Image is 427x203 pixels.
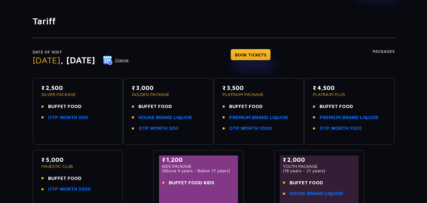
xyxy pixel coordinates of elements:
a: HOUSE BRAND LIQUOR [290,190,343,197]
a: HOUSE BRAND LIQUOR [138,114,192,121]
span: BUFFET FOOD [48,103,82,110]
span: BUFFET FOOD KIDS [169,179,214,187]
a: BOOK TICKETS [231,49,271,60]
button: Change [103,55,129,65]
p: Date of Visit [33,49,129,55]
span: , [DATE] [60,55,95,65]
p: PLATINUM PACKAGE [223,92,296,97]
p: YOUTH PACKAGE [283,164,356,168]
a: PREMIUM BRAND LIQUOR [229,114,288,121]
a: OTP WORTH 1000 [229,125,272,132]
a: OTP WORTH 5500 [48,186,91,193]
a: OTP WORTH 500 [48,114,88,121]
a: PREMIUM BRAND LIQUOR [320,114,378,121]
span: BUFFET FOOD [138,103,172,110]
p: ₹ 2,000 [283,155,356,164]
p: ₹ 4,500 [313,84,386,92]
span: BUFFET FOOD [320,103,353,110]
p: MAJESTIC CLUB [41,164,114,168]
a: OTP WORTH 1500 [320,125,362,132]
span: BUFFET FOOD [229,103,263,110]
a: OTP WORTH 500 [138,125,179,132]
p: ₹ 2,500 [41,84,114,92]
p: (Above 4 years - Below 17 years) [162,168,235,173]
h1: Tariff [33,16,395,27]
p: SILVER PACKAGE [41,92,114,97]
h4: Packages [373,49,395,72]
p: ₹ 1,200 [162,155,235,164]
p: GOLDEN PACKAGE [132,92,205,97]
span: [DATE] [33,55,60,65]
p: ₹ 3,500 [223,84,296,92]
span: BUFFET FOOD [290,179,323,187]
p: (18 years - 21 years) [283,168,356,173]
p: ₹ 3,000 [132,84,205,92]
p: ₹ 5,000 [41,155,114,164]
span: BUFFET FOOD [48,175,82,182]
p: KIDS PACKAGE [162,164,235,168]
p: PLATINUM PLUS [313,92,386,97]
